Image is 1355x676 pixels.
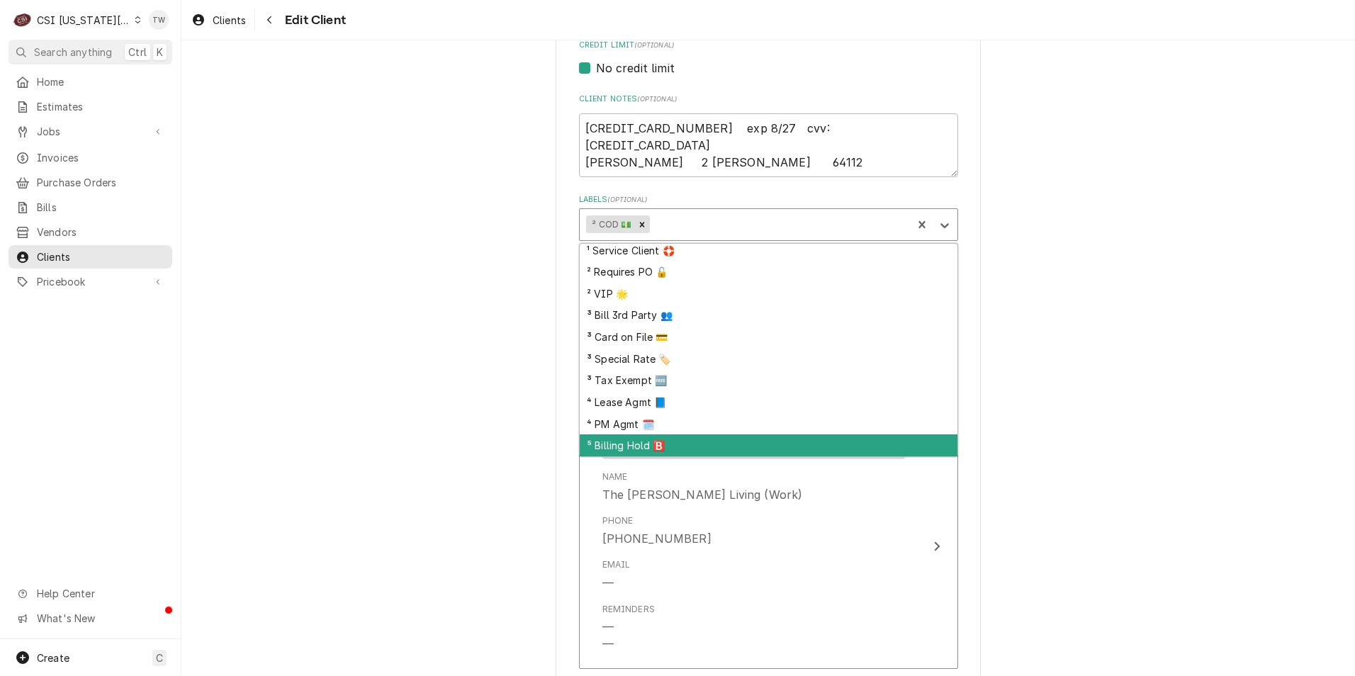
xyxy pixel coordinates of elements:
[186,9,252,32] a: Clients
[602,558,631,591] div: Email
[602,558,631,571] div: Email
[579,40,958,76] div: Credit Limit
[602,603,655,653] div: Reminders
[13,10,33,30] div: C
[602,486,803,503] div: The [PERSON_NAME] Living (Work)
[602,636,614,653] div: —
[634,215,650,234] div: Remove ² COD 💵
[607,196,647,203] span: ( optional )
[602,619,614,636] div: —
[579,194,958,205] label: Labels
[149,10,169,30] div: Tori Warrick's Avatar
[9,582,172,605] a: Go to Help Center
[602,603,655,616] div: Reminders
[580,391,957,413] div: ⁴ Lease Agmt 📘
[37,124,144,139] span: Jobs
[580,413,957,435] div: ⁴ PM Agmt 🗓️
[213,13,246,28] span: Clients
[157,45,163,60] span: K
[602,514,712,547] div: Phone
[37,74,165,89] span: Home
[580,369,957,391] div: ³ Tax Exempt 🆓
[37,99,165,114] span: Estimates
[9,270,172,293] a: Go to Pricebook
[580,326,957,348] div: ³ Card on File 💳
[258,9,281,31] button: Navigate back
[281,11,346,30] span: Edit Client
[9,171,172,194] a: Purchase Orders
[156,650,163,665] span: C
[579,194,958,240] div: Labels
[9,95,172,118] a: Estimates
[37,200,165,215] span: Bills
[580,283,957,305] div: ² VIP 🌟
[579,424,958,669] button: Update Contact
[9,146,172,169] a: Invoices
[9,220,172,244] a: Vendors
[9,70,172,94] a: Home
[602,514,634,527] div: Phone
[602,530,712,547] div: [PHONE_NUMBER]
[579,40,958,51] label: Credit Limit
[634,41,674,49] span: (optional)
[9,196,172,219] a: Bills
[9,245,172,269] a: Clients
[579,94,958,176] div: Client Notes
[602,471,628,483] div: Name
[9,40,172,64] button: Search anythingCtrlK
[37,611,164,626] span: What's New
[37,150,165,165] span: Invoices
[149,10,169,30] div: TW
[128,45,147,60] span: Ctrl
[37,586,164,601] span: Help Center
[579,94,958,105] label: Client Notes
[602,471,803,503] div: Name
[637,95,677,103] span: ( optional )
[580,434,957,456] div: ⁵ Billing Hold 🅱️
[13,10,33,30] div: CSI Kansas City's Avatar
[37,175,165,190] span: Purchase Orders
[37,249,165,264] span: Clients
[580,240,957,261] div: ¹ Service Client 🛟
[586,215,634,234] div: ² COD 💵
[580,261,957,283] div: ² Requires PO 🔓
[9,607,172,630] a: Go to What's New
[37,13,130,28] div: CSI [US_STATE][GEOGRAPHIC_DATA]
[580,348,957,370] div: ³ Special Rate 🏷️
[602,575,614,592] div: —
[580,305,957,327] div: ³ Bill 3rd Party 👥
[37,225,165,240] span: Vendors
[579,113,958,177] textarea: [CREDIT_CARD_NUMBER] exp 8/27 cvv: [CREDIT_CARD_DATA] [PERSON_NAME] 2 [PERSON_NAME] 64112
[9,120,172,143] a: Go to Jobs
[596,60,675,77] label: No credit limit
[34,45,112,60] span: Search anything
[37,274,144,289] span: Pricebook
[37,652,69,664] span: Create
